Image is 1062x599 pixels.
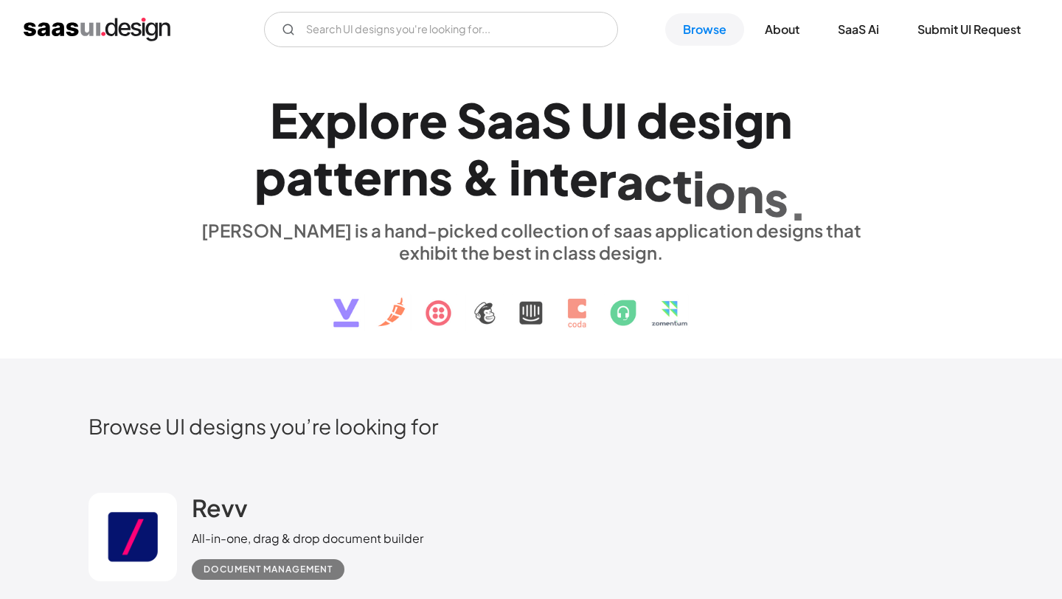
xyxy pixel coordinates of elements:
[286,148,313,205] div: a
[400,148,428,205] div: n
[298,91,325,148] div: x
[598,150,617,207] div: r
[734,91,764,148] div: g
[636,91,668,148] div: d
[462,148,500,205] div: &
[192,493,248,522] h2: Revv
[308,263,754,340] img: text, icon, saas logo
[369,91,400,148] div: o
[580,91,614,148] div: U
[900,13,1038,46] a: Submit UI Request
[382,148,400,205] div: r
[192,219,870,263] div: [PERSON_NAME] is a hand-picked collection of saas application designs that exhibit the best in cl...
[514,91,541,148] div: a
[487,91,514,148] div: a
[400,91,419,148] div: r
[549,148,569,205] div: t
[457,91,487,148] div: S
[509,148,521,205] div: i
[88,413,974,439] h2: Browse UI designs you’re looking for
[569,149,598,206] div: e
[764,91,792,148] div: n
[788,173,808,230] div: .
[333,148,353,205] div: t
[313,148,333,205] div: t
[541,91,572,148] div: S
[820,13,897,46] a: SaaS Ai
[697,91,721,148] div: s
[673,156,693,213] div: t
[325,91,357,148] div: p
[192,493,248,530] a: Revv
[192,91,870,205] h1: Explore SaaS UI design patterns & interactions.
[254,148,286,205] div: p
[264,12,618,47] input: Search UI designs you're looking for...
[521,148,549,205] div: n
[264,12,618,47] form: Email Form
[736,165,764,222] div: n
[617,152,644,209] div: a
[270,91,298,148] div: E
[705,162,736,218] div: o
[721,91,734,148] div: i
[693,159,705,215] div: i
[614,91,628,148] div: I
[24,18,170,41] a: home
[192,530,423,547] div: All-in-one, drag & drop document builder
[204,561,333,578] div: Document Management
[665,13,744,46] a: Browse
[644,154,673,211] div: c
[357,91,369,148] div: l
[353,148,382,205] div: e
[419,91,448,148] div: e
[764,169,788,226] div: s
[747,13,817,46] a: About
[428,148,453,205] div: s
[668,91,697,148] div: e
